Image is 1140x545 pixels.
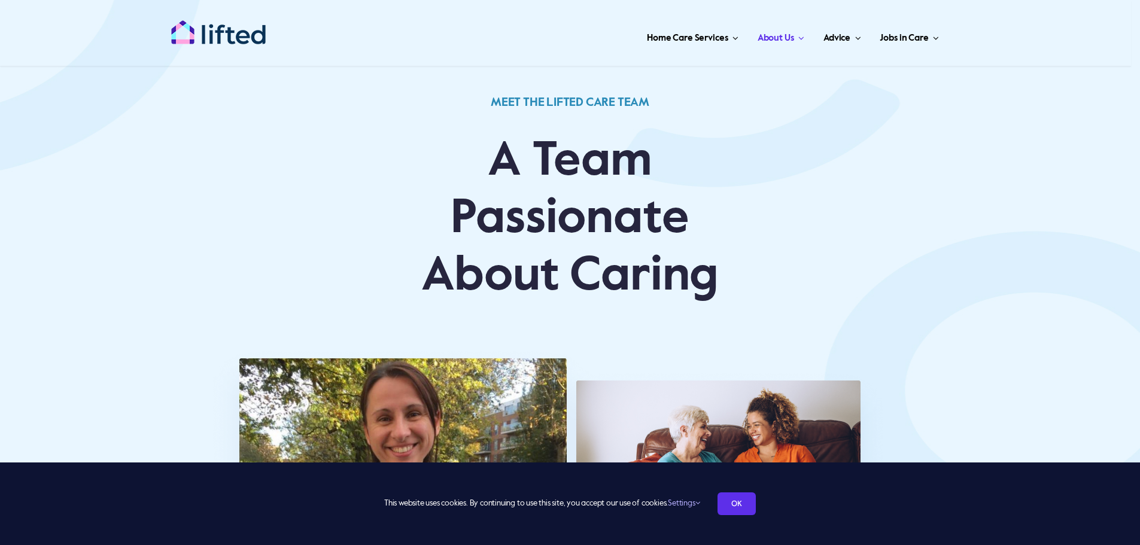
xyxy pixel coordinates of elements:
[880,29,928,48] span: Jobs in Care
[668,500,700,507] a: Settings
[643,18,742,54] a: Home Care Services
[647,29,728,48] span: Home Care Services
[754,18,808,54] a: About Us
[171,20,266,32] a: lifted-logo
[718,492,756,515] a: OK
[820,18,864,54] a: Advice
[381,79,760,127] h1: MEET THE LIFTED CARE TEAM
[758,29,794,48] span: About Us
[384,494,700,513] span: This website uses cookies. By continuing to use this site, you accept our use of cookies.
[823,29,850,48] span: Advice
[305,18,943,54] nav: Main Menu
[876,18,943,54] a: Jobs in Care
[421,138,719,300] span: A Team Passionate About Caring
